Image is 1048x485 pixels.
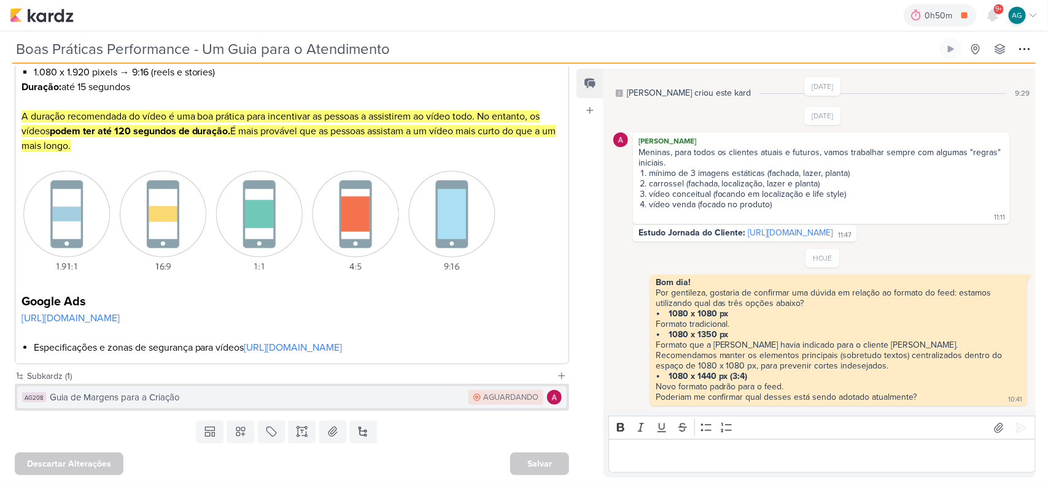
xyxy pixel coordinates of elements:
[21,168,498,273] img: D8gy2o07VpEdQAAAABJRU5ErkJggg==
[994,213,1005,223] div: 11:11
[640,168,1004,178] li: mínimo de 3 imagens estáticas (fachada, lazer, planta)
[925,9,956,22] div: 0h50m
[839,231,852,240] div: 11:47
[34,342,343,354] a: Especificações e zonas de segurança para vídeos[URL][DOMAIN_NAME]
[656,381,1022,392] div: Novo formato padrão para o feed.
[656,392,917,402] div: Poderiam me confirmar qual desses está sendo adotado atualmente?
[996,4,1003,14] span: 9+
[656,340,1022,371] div: Formato que a [PERSON_NAME] havia indicado para o cliente [PERSON_NAME]. Recomendamos manter os e...
[669,329,729,340] strong: 1080 x 1350 px
[34,342,244,354] span: Especificações e zonas de segurança para vídeos
[21,110,556,152] mark: A duração recomendada do vídeo é uma boa prática para incentivar as pessoas a assistirem ao vídeo...
[635,135,1007,147] div: [PERSON_NAME]
[748,227,833,238] a: [URL][DOMAIN_NAME]
[17,386,567,408] button: AG208 Guia de Margens para a Criação AGUARDANDO
[656,319,1022,329] div: Formato tradicional.
[639,147,1004,168] div: Meninas, para todos os clientes atuais e futuros, vamos trabalhar sempre com algumas "regras" ini...
[608,439,1036,473] div: Editor editing area: main
[22,392,46,402] div: AG208
[21,80,563,94] p: até 15 segundos
[50,391,462,405] div: Guia de Margens para a Criação
[12,38,937,60] input: Kard Sem Título
[34,65,563,80] li: 1.080 x 1.920 pixels → 9:16 (reels e stories)
[483,392,538,404] div: AGUARDANDO
[21,81,61,93] strong: Duração:
[639,227,746,238] strong: Estudo Jornada do Cliente:
[21,294,86,309] strong: Google Ads
[656,277,691,288] strong: Bom dia!
[613,132,628,147] img: Alessandra Gomes
[50,125,231,137] strong: podem ter até 120 segundos de duração.
[21,312,120,324] a: [URL][DOMAIN_NAME]
[627,86,751,99] div: [PERSON_NAME] criou este kard
[669,308,729,319] strong: 1080 x 1080 px
[656,288,1022,308] div: Por gentileza, gostaria de confirmar uma dúvida em relação ao formato do feed: estamos utilizando...
[1012,10,1023,21] p: AG
[1008,395,1022,405] div: 10:41
[669,371,748,381] strong: 1080 x 1440 px (3:4)
[1009,7,1026,24] div: Aline Gimenez Graciano
[10,8,74,23] img: kardz.app
[547,390,562,405] img: Alessandra Gomes
[946,44,956,54] div: Ligar relógio
[640,189,1004,199] li: vídeo conceitual (focando em localização e life style)
[640,199,1004,210] li: vídeo venda (focado no produto)
[27,370,552,383] div: Subkardz (1)
[640,178,1004,189] li: carrossel (fachada, localização, lazer e planta)
[608,416,1036,440] div: Editor toolbar
[1015,88,1030,99] div: 9:29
